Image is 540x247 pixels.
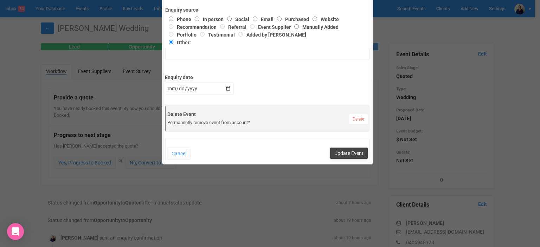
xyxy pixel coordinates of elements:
[191,17,224,22] label: In person
[165,71,234,81] label: Enquiry date
[235,32,306,38] label: Added by [PERSON_NAME]
[197,32,235,38] label: Testimonial
[167,148,191,160] button: Cancel
[274,17,309,22] label: Purchased
[167,119,368,126] div: Permanently remove event from account?
[330,148,368,159] button: Update Event
[309,17,339,22] label: Website
[217,24,246,30] label: Referral
[249,17,274,22] label: Email
[165,38,359,46] label: Other:
[165,6,369,13] label: Enquiry source
[291,24,339,30] label: Manually Added
[349,114,368,124] a: Delete
[224,17,249,22] label: Social
[165,32,197,38] label: Portfolio
[165,24,217,30] label: Recommendation
[167,111,368,118] label: Delete Event
[7,223,24,240] div: Open Intercom Messenger
[246,24,291,30] label: Event Supplier
[165,17,191,22] label: Phone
